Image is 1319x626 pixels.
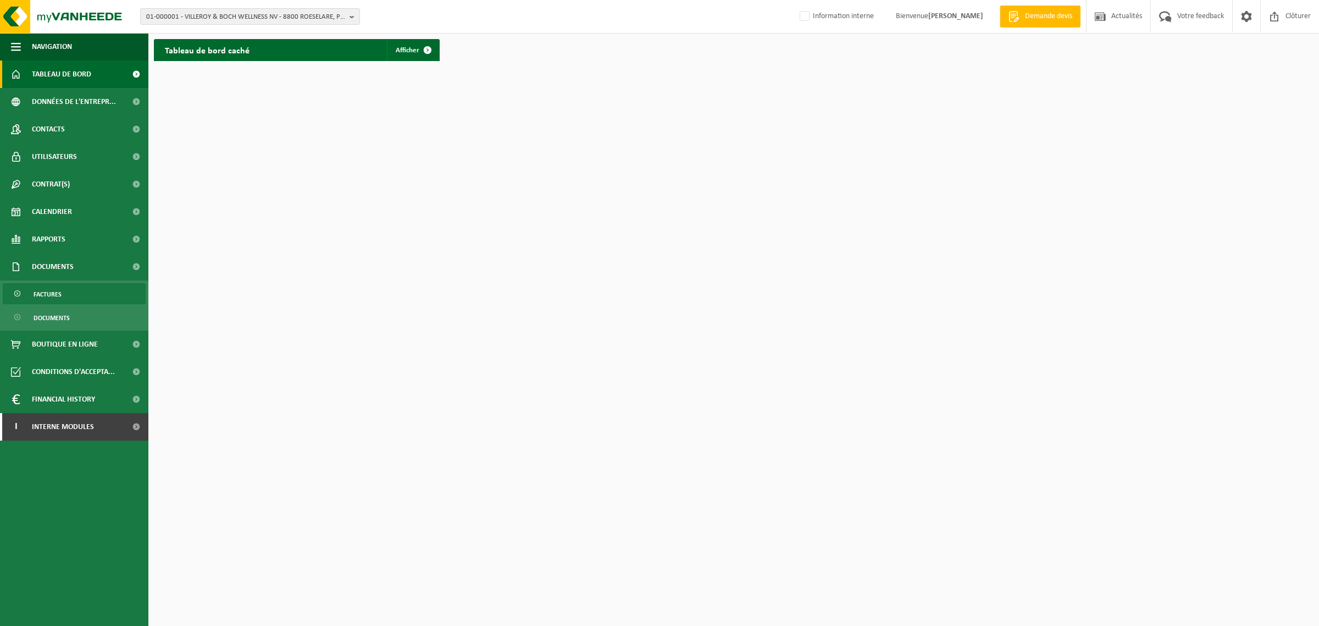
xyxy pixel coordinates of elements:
[3,283,146,304] a: Factures
[32,386,95,413] span: Financial History
[32,143,77,171] span: Utilisateurs
[34,284,62,305] span: Factures
[396,47,419,54] span: Afficher
[32,253,74,281] span: Documents
[797,8,874,25] label: Information interne
[11,413,21,441] span: I
[1022,11,1075,22] span: Demande devis
[928,12,983,20] strong: [PERSON_NAME]
[1000,6,1080,28] a: Demande devis
[387,39,439,61] a: Afficher
[32,198,72,226] span: Calendrier
[3,307,146,328] a: Documents
[32,33,72,61] span: Navigation
[32,171,70,198] span: Contrat(s)
[154,39,261,61] h2: Tableau de bord caché
[32,358,115,386] span: Conditions d'accepta...
[32,226,65,253] span: Rapports
[140,8,360,25] button: 01-000001 - VILLEROY & BOCH WELLNESS NV - 8800 ROESELARE, POPULIERSTRAAT 1
[32,88,116,116] span: Données de l'entrepr...
[34,307,70,328] span: Documents
[146,9,345,25] span: 01-000001 - VILLEROY & BOCH WELLNESS NV - 8800 ROESELARE, POPULIERSTRAAT 1
[32,331,98,358] span: Boutique en ligne
[32,61,91,88] span: Tableau de bord
[32,116,65,143] span: Contacts
[32,413,94,441] span: Interne modules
